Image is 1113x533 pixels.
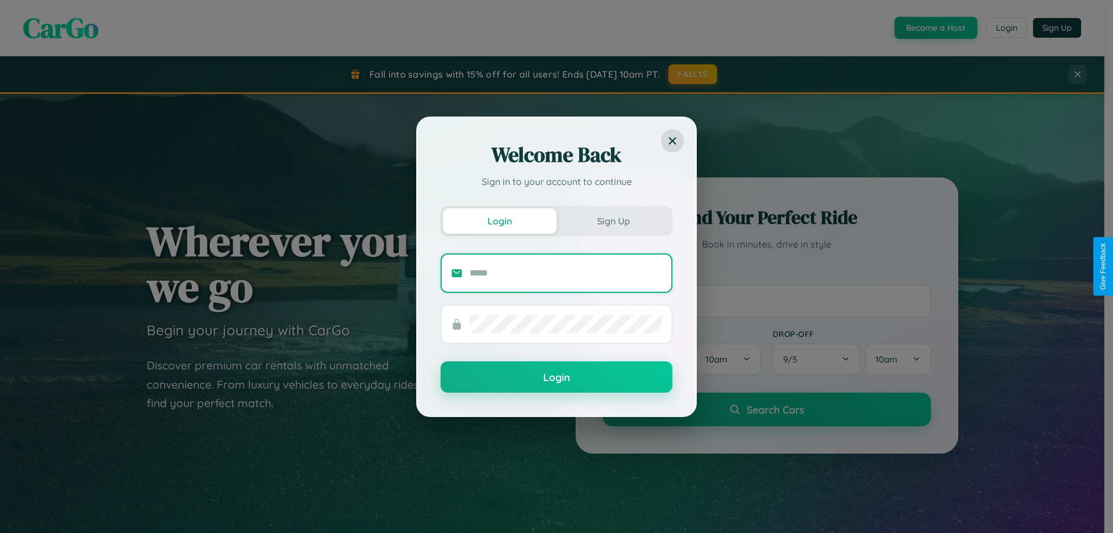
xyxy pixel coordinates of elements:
[441,361,672,393] button: Login
[441,141,672,169] h2: Welcome Back
[441,175,672,188] p: Sign in to your account to continue
[1099,243,1107,290] div: Give Feedback
[443,208,556,234] button: Login
[556,208,670,234] button: Sign Up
